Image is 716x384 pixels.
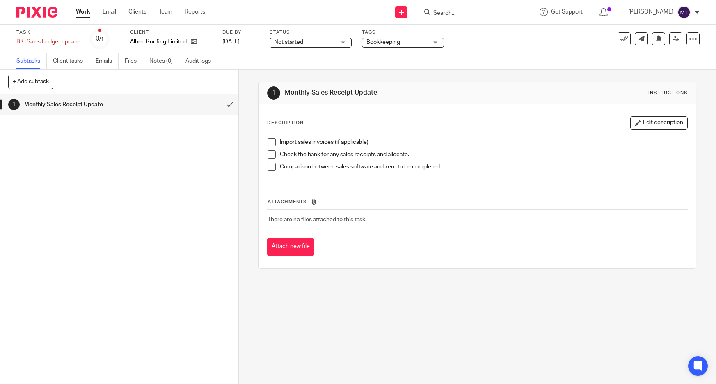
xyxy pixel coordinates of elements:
[159,8,172,16] a: Team
[185,53,217,69] a: Audit logs
[280,138,687,146] p: Import sales invoices (if applicable)
[551,9,583,15] span: Get Support
[96,34,104,43] div: 0
[280,163,687,171] p: Comparison between sales software and xero to be completed.
[222,39,240,45] span: [DATE]
[125,53,143,69] a: Files
[268,200,307,204] span: Attachments
[648,90,688,96] div: Instructions
[53,53,89,69] a: Client tasks
[130,38,187,46] p: Albec Roofing Limited
[76,8,90,16] a: Work
[285,89,495,97] h1: Monthly Sales Receipt Update
[130,29,212,36] label: Client
[628,8,673,16] p: [PERSON_NAME]
[24,98,150,111] h1: Monthly Sales Receipt Update
[222,29,259,36] label: Due by
[8,75,53,89] button: + Add subtask
[96,53,119,69] a: Emails
[16,7,57,18] img: Pixie
[128,8,146,16] a: Clients
[185,8,205,16] a: Reports
[270,29,352,36] label: Status
[16,29,80,36] label: Task
[677,6,691,19] img: svg%3E
[16,38,80,46] div: BK- Sales Ledger update
[267,120,304,126] p: Description
[267,238,314,256] button: Attach new file
[366,39,400,45] span: Bookkeeping
[280,150,687,159] p: Check the bank for any sales receipts and allocate.
[149,53,179,69] a: Notes (0)
[8,99,20,110] div: 1
[267,86,280,100] div: 1
[630,116,688,130] button: Edit description
[16,53,47,69] a: Subtasks
[362,29,444,36] label: Tags
[99,37,104,41] small: /1
[432,10,506,17] input: Search
[103,8,116,16] a: Email
[268,217,366,223] span: There are no files attached to this task.
[274,39,303,45] span: Not started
